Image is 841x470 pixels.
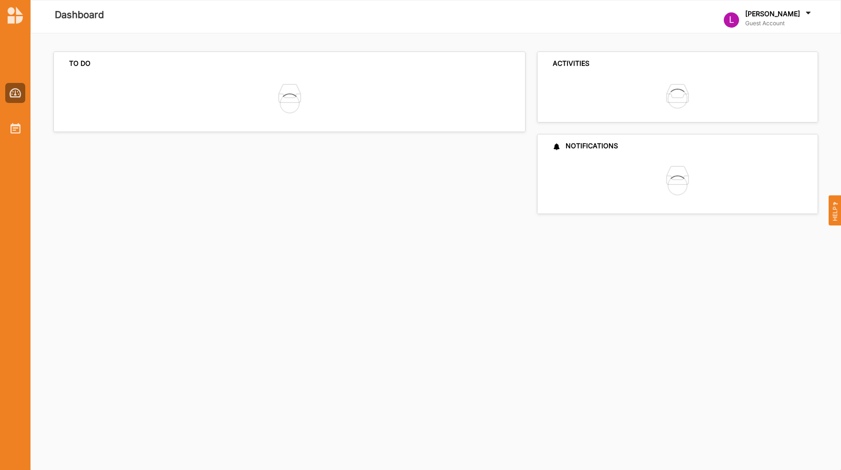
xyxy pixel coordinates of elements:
img: logo [8,7,23,24]
a: Dashboard [5,83,25,103]
img: Activities [10,123,20,133]
label: [PERSON_NAME] [745,10,800,18]
label: Guest Account [745,20,813,27]
div: NOTIFICATIONS [553,142,618,150]
div: TO DO [69,59,91,68]
img: Dashboard [10,88,21,98]
div: L [724,12,739,28]
div: ACTIVITIES [553,59,589,68]
a: Activities [5,118,25,138]
label: Dashboard [55,7,104,23]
